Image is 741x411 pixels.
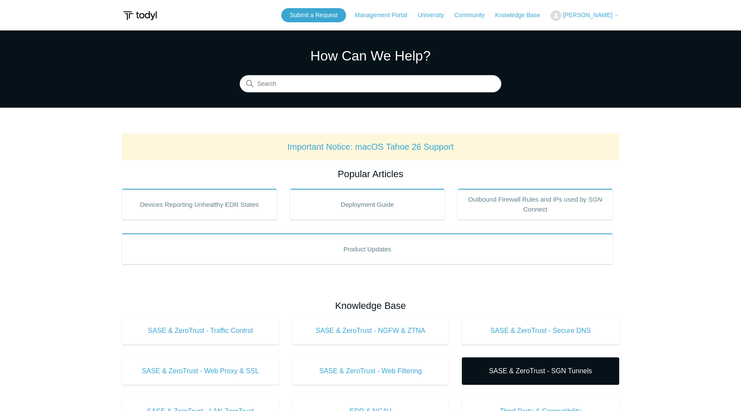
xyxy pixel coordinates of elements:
span: [PERSON_NAME] [563,12,612,18]
a: SASE & ZeroTrust - Secure DNS [462,317,619,345]
a: Management Portal [355,11,416,20]
img: Todyl Support Center Help Center home page [122,8,158,24]
a: SASE & ZeroTrust - Web Filtering [292,357,449,385]
a: Important Notice: macOS Tahoe 26 Support [287,142,454,151]
span: SASE & ZeroTrust - NGFW & ZTNA [305,326,437,336]
h2: Knowledge Base [122,299,619,313]
span: SASE & ZeroTrust - Web Filtering [305,366,437,376]
h2: Popular Articles [122,167,619,181]
a: SASE & ZeroTrust - NGFW & ZTNA [292,317,449,345]
a: Devices Reporting Unhealthy EDR States [122,189,277,220]
a: University [418,11,452,20]
h1: How Can We Help? [240,45,501,66]
a: SASE & ZeroTrust - Web Proxy & SSL [122,357,279,385]
span: SASE & ZeroTrust - Secure DNS [475,326,606,336]
a: Knowledge Base [495,11,549,20]
a: Community [455,11,494,20]
a: SASE & ZeroTrust - SGN Tunnels [462,357,619,385]
span: SASE & ZeroTrust - Web Proxy & SSL [135,366,266,376]
span: SASE & ZeroTrust - Traffic Control [135,326,266,336]
a: Deployment Guide [290,189,445,220]
a: Outbound Firewall Rules and IPs used by SGN Connect [458,189,613,220]
a: SASE & ZeroTrust - Traffic Control [122,317,279,345]
span: SASE & ZeroTrust - SGN Tunnels [475,366,606,376]
button: [PERSON_NAME] [551,10,619,21]
input: Search [240,76,501,93]
a: Submit a Request [281,8,346,22]
a: Product Updates [122,233,613,264]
